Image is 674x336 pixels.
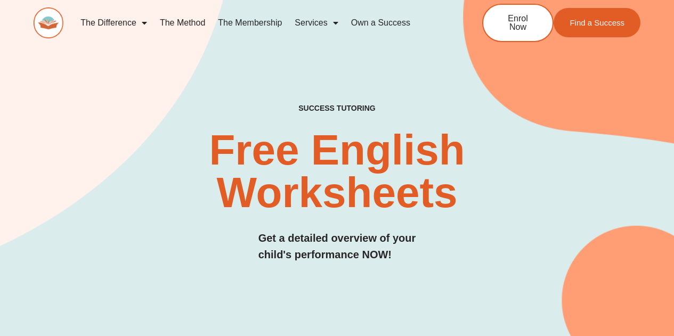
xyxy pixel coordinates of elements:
a: Find a Success [554,8,640,37]
a: Own a Success [345,11,417,35]
h2: Free English Worksheets​ [137,129,537,214]
h4: SUCCESS TUTORING​ [247,104,427,113]
a: The Difference [74,11,153,35]
a: The Membership [212,11,288,35]
span: Find a Success [570,19,624,27]
a: Services [288,11,344,35]
h3: Get a detailed overview of your child's performance NOW! [258,230,416,263]
nav: Menu [74,11,447,35]
span: Enrol Now [499,14,537,31]
a: Enrol Now [482,4,554,42]
a: The Method [153,11,212,35]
